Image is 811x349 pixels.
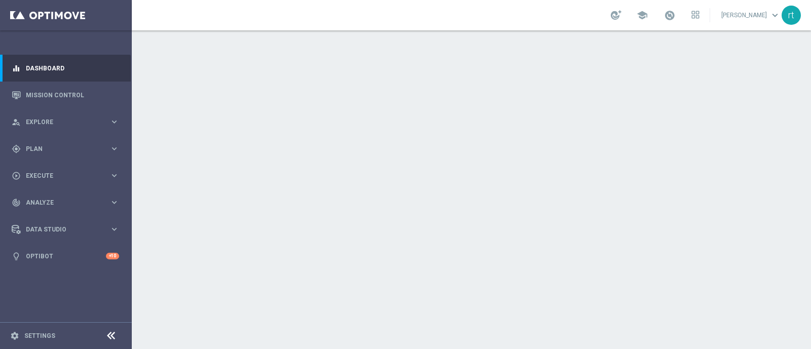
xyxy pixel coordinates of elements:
i: track_changes [12,198,21,207]
button: equalizer Dashboard [11,64,120,72]
i: keyboard_arrow_right [109,117,119,127]
div: Data Studio [12,225,109,234]
button: Mission Control [11,91,120,99]
i: keyboard_arrow_right [109,144,119,153]
div: Explore [12,118,109,127]
a: Settings [24,333,55,339]
i: play_circle_outline [12,171,21,180]
button: gps_fixed Plan keyboard_arrow_right [11,145,120,153]
div: Dashboard [12,55,119,82]
i: keyboard_arrow_right [109,198,119,207]
div: +10 [106,253,119,259]
span: keyboard_arrow_down [769,10,781,21]
button: play_circle_outline Execute keyboard_arrow_right [11,172,120,180]
button: track_changes Analyze keyboard_arrow_right [11,199,120,207]
a: Optibot [26,243,106,269]
a: Dashboard [26,55,119,82]
div: Mission Control [12,82,119,108]
span: Explore [26,119,109,125]
button: lightbulb Optibot +10 [11,252,120,260]
i: settings [10,331,19,340]
span: Data Studio [26,226,109,232]
i: gps_fixed [12,144,21,153]
div: Analyze [12,198,109,207]
i: keyboard_arrow_right [109,224,119,234]
button: person_search Explore keyboard_arrow_right [11,118,120,126]
span: Execute [26,173,109,179]
a: Mission Control [26,82,119,108]
div: rt [782,6,801,25]
div: Optibot [12,243,119,269]
i: lightbulb [12,252,21,261]
div: Plan [12,144,109,153]
i: equalizer [12,64,21,73]
i: person_search [12,118,21,127]
span: Plan [26,146,109,152]
button: Data Studio keyboard_arrow_right [11,225,120,234]
span: Analyze [26,200,109,206]
i: keyboard_arrow_right [109,171,119,180]
div: Execute [12,171,109,180]
a: [PERSON_NAME]keyboard_arrow_down [720,8,782,23]
span: school [637,10,648,21]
